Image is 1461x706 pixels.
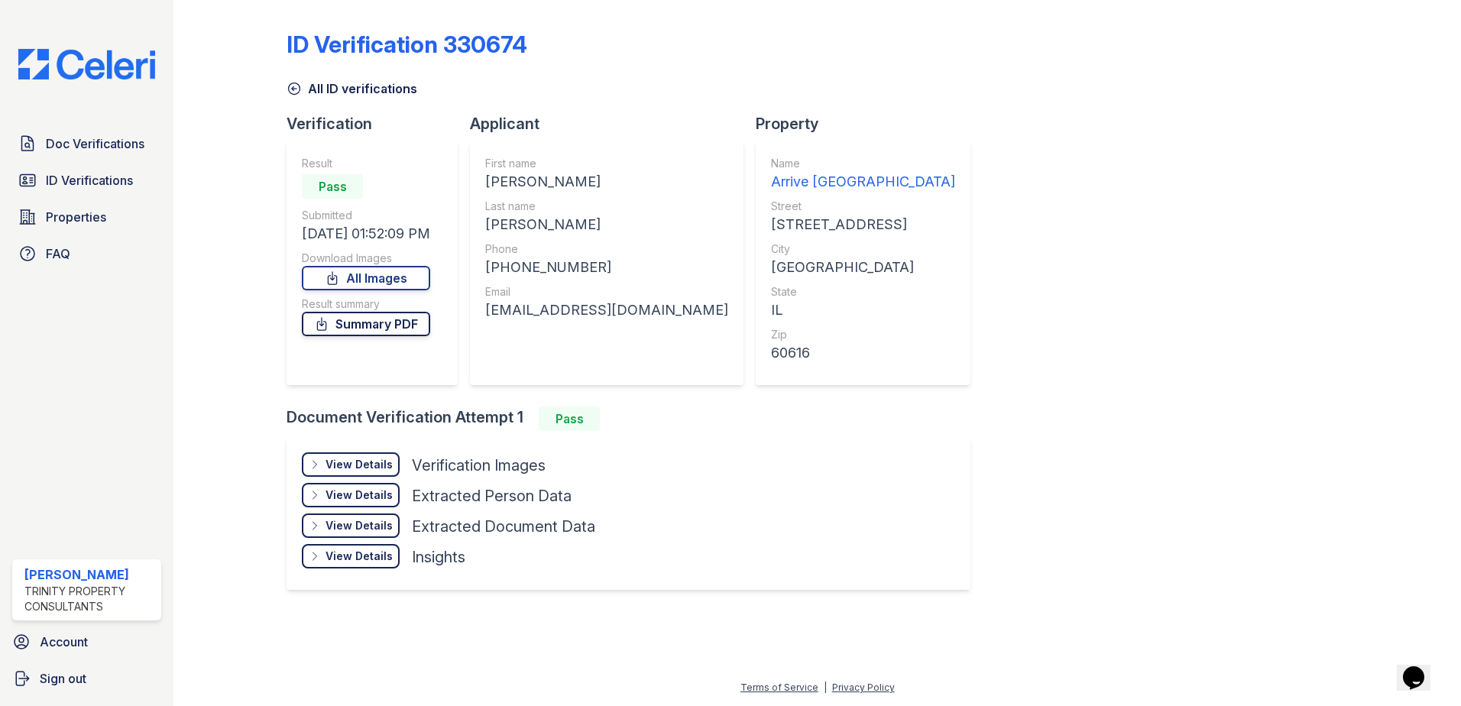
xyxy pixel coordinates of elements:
div: [PHONE_NUMBER] [485,257,728,278]
a: Sign out [6,663,167,694]
span: Properties [46,208,106,226]
div: Applicant [470,113,756,134]
div: [PERSON_NAME] [24,565,155,584]
a: Privacy Policy [832,682,895,693]
div: First name [485,156,728,171]
div: Extracted Document Data [412,516,595,537]
div: Property [756,113,983,134]
div: Phone [485,241,728,257]
div: Pass [302,174,363,199]
span: FAQ [46,245,70,263]
div: Insights [412,546,465,568]
div: [EMAIL_ADDRESS][DOMAIN_NAME] [485,300,728,321]
div: Download Images [302,251,430,266]
div: Email [485,284,728,300]
div: View Details [326,457,393,472]
div: Arrive [GEOGRAPHIC_DATA] [771,171,955,193]
span: Doc Verifications [46,134,144,153]
a: Doc Verifications [12,128,161,159]
div: Verification Images [412,455,546,476]
img: CE_Logo_Blue-a8612792a0a2168367f1c8372b55b34899dd931a85d93a1a3d3e32e68fde9ad4.png [6,49,167,79]
div: Verification [287,113,470,134]
div: [DATE] 01:52:09 PM [302,223,430,245]
a: Account [6,627,167,657]
a: All ID verifications [287,79,417,98]
div: City [771,241,955,257]
div: View Details [326,487,393,503]
a: Name Arrive [GEOGRAPHIC_DATA] [771,156,955,193]
div: | [824,682,827,693]
div: Zip [771,327,955,342]
a: ID Verifications [12,165,161,196]
div: ID Verification 330674 [287,31,527,58]
div: [STREET_ADDRESS] [771,214,955,235]
div: Extracted Person Data [412,485,572,507]
div: Trinity Property Consultants [24,584,155,614]
a: FAQ [12,238,161,269]
a: All Images [302,266,430,290]
div: Submitted [302,208,430,223]
span: Sign out [40,669,86,688]
div: Document Verification Attempt 1 [287,406,983,431]
a: Summary PDF [302,312,430,336]
div: Street [771,199,955,214]
div: View Details [326,549,393,564]
div: Last name [485,199,728,214]
div: IL [771,300,955,321]
div: 60616 [771,342,955,364]
div: View Details [326,518,393,533]
div: [PERSON_NAME] [485,171,728,193]
span: ID Verifications [46,171,133,189]
div: [GEOGRAPHIC_DATA] [771,257,955,278]
span: Account [40,633,88,651]
div: Name [771,156,955,171]
div: State [771,284,955,300]
div: Result summary [302,296,430,312]
div: [PERSON_NAME] [485,214,728,235]
div: Pass [539,406,600,431]
a: Properties [12,202,161,232]
div: Result [302,156,430,171]
iframe: chat widget [1397,645,1446,691]
a: Terms of Service [740,682,818,693]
